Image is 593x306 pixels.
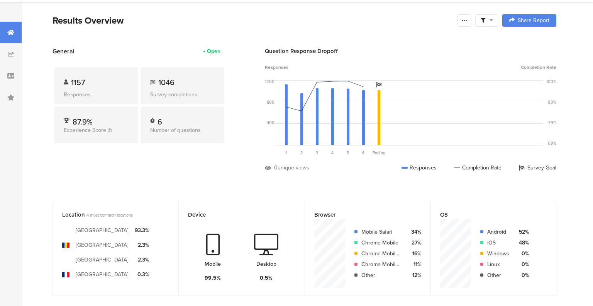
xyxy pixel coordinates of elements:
[515,239,529,247] div: 48%
[487,239,509,247] div: iOS
[135,241,149,249] div: 2.3%
[376,82,381,87] i: Survey Goal
[518,18,549,23] span: Share Report
[278,164,309,172] div: unique views
[408,239,421,247] div: 27%
[546,79,556,85] div: 100%
[515,271,529,279] div: 0%
[135,256,149,264] div: 2.3%
[158,77,175,88] span: 1046
[86,212,133,218] span: 4 most common locations
[150,126,201,134] span: Number of questions
[64,126,106,134] span: Experience Score
[361,260,402,268] div: Chrome Mobile iOS
[135,226,149,234] div: 93.3%
[62,210,156,219] div: Location
[347,150,349,156] span: 5
[440,210,534,219] div: OS
[316,150,318,156] span: 3
[521,64,556,71] span: Completion Rate
[150,91,215,99] div: Survey completions
[361,239,402,247] div: Chrome Mobile
[267,99,274,105] div: 800
[205,260,221,268] div: Mobile
[408,260,421,268] div: 11%
[76,226,129,234] div: [GEOGRAPHIC_DATA]
[454,164,502,172] div: Completion Rate
[487,271,509,279] div: Other
[361,250,402,258] div: Chrome Mobile WebView
[408,228,421,236] div: 34%
[265,79,274,85] div: 1200
[487,228,509,236] div: Android
[158,116,162,124] div: 6
[76,270,129,279] div: [GEOGRAPHIC_DATA]
[548,120,556,126] div: 79%
[408,250,421,258] div: 16%
[519,164,556,172] div: Survey Goal
[73,116,93,128] span: 87.9%
[207,47,220,55] div: Open
[274,164,278,172] div: 0
[71,77,85,88] span: 1157
[76,256,129,264] div: [GEOGRAPHIC_DATA]
[256,260,276,268] div: Desktop
[361,228,402,236] div: Mobile Safari
[64,91,129,99] div: Responses
[267,120,274,126] div: 400
[314,210,408,219] div: Browser
[515,250,529,258] div: 0%
[53,14,454,27] div: Results Overview
[371,150,386,156] div: Ending
[402,164,437,172] div: Responses
[515,228,529,236] div: 52%
[548,99,556,105] div: 90%
[487,260,509,268] div: Linux
[53,47,75,56] span: General
[515,260,529,268] div: 0%
[487,250,509,258] div: Windows
[300,150,303,156] span: 2
[361,271,402,279] div: Other
[362,150,365,156] span: 6
[285,150,287,156] span: 1
[76,241,129,249] div: [GEOGRAPHIC_DATA]
[188,210,282,219] div: Device
[265,47,556,55] div: Question Response Dropoff
[548,140,556,146] div: 69%
[331,150,334,156] span: 4
[408,271,421,279] div: 12%
[135,270,149,279] div: 0.3%
[260,274,273,282] div: 0.5%
[265,64,288,71] span: Responses
[205,274,221,282] div: 99.5%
